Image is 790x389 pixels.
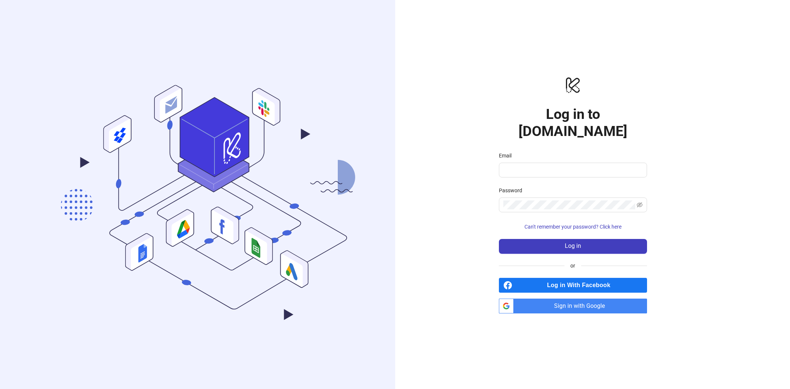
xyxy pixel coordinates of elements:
span: Log in With Facebook [515,278,647,293]
span: Sign in with Google [517,299,647,313]
label: Email [499,152,516,160]
span: Can't remember your password? Click here [524,224,621,230]
a: Log in With Facebook [499,278,647,293]
span: Log in [565,243,581,249]
h1: Log in to [DOMAIN_NAME] [499,106,647,140]
input: Email [503,166,641,174]
button: Log in [499,239,647,254]
input: Password [503,200,635,209]
label: Password [499,186,527,194]
a: Sign in with Google [499,299,647,313]
span: or [564,262,581,270]
span: eye-invisible [637,202,643,208]
button: Can't remember your password? Click here [499,221,647,233]
a: Can't remember your password? Click here [499,224,647,230]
